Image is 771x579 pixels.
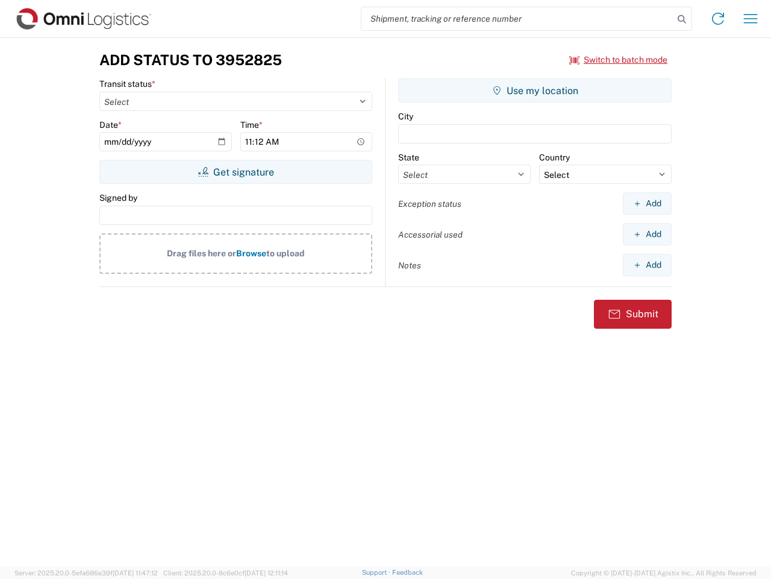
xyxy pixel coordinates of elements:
[398,78,672,103] button: Use my location
[99,51,282,69] h3: Add Status to 3952825
[99,119,122,130] label: Date
[99,78,155,89] label: Transit status
[398,229,463,240] label: Accessorial used
[245,569,288,577] span: [DATE] 12:11:14
[571,568,757,578] span: Copyright © [DATE]-[DATE] Agistix Inc., All Rights Reserved
[167,248,236,258] span: Drag files here or
[236,248,266,258] span: Browse
[398,111,413,122] label: City
[539,152,570,163] label: Country
[99,160,372,184] button: Get signature
[113,569,158,577] span: [DATE] 11:47:12
[569,50,667,70] button: Switch to batch mode
[266,248,305,258] span: to upload
[398,198,461,209] label: Exception status
[362,569,392,576] a: Support
[99,192,137,203] label: Signed by
[240,119,263,130] label: Time
[398,152,419,163] label: State
[623,223,672,245] button: Add
[623,192,672,215] button: Add
[392,569,423,576] a: Feedback
[163,569,288,577] span: Client: 2025.20.0-8c6e0cf
[398,260,421,271] label: Notes
[594,300,672,329] button: Submit
[14,569,158,577] span: Server: 2025.20.0-5efa686e39f
[623,254,672,276] button: Add
[361,7,673,30] input: Shipment, tracking or reference number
